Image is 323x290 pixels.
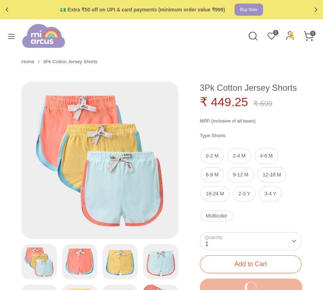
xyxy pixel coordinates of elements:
img: 3Pk Cotton Jersey Shorts Shorts 3 [102,244,138,280]
img: miarcus-logo [22,23,65,49]
button: Toggle menu [4,29,19,44]
label: 2-3 Y [233,186,256,201]
p: MRP (inclusive of all taxes) [200,116,302,126]
img: 3Pk Cotton Jersey Shorts Shorts 2 [62,244,97,280]
label: 12-18 M [257,167,286,182]
label: 18-24 M [201,186,229,201]
a: 0 [302,30,316,37]
label: 0-2 M [201,148,224,164]
div: 💵 Extra ₹50 off on UPI & card payments (minimum order value ₹999) [60,7,225,13]
a: Buy Now [234,4,263,16]
span: 0 [310,30,316,36]
span: ₹ 599 [253,100,272,107]
button: 1 [200,232,302,250]
h1: 3Pk Cotton Jersey Shorts [200,82,302,94]
button: Add to Cart [200,256,301,272]
label: Multicolor [201,210,233,221]
label: 9-12 M [227,167,254,182]
label: 6-9 M [201,167,224,182]
a: Home [21,58,34,66]
span: Add to Cart [234,260,267,267]
a: Search [246,29,260,43]
nav: Breadcrumbs [21,52,302,71]
span: 0 [273,30,279,36]
span: ₹ 449.25 [200,95,248,109]
div: Type: [200,132,302,140]
label: 3-4 Y [259,186,282,201]
img: 3Pk Cotton Jersey Shorts Shorts 4 [143,244,178,280]
label: 2-4 M [227,148,251,164]
img: Baby Solid Color Shorts (Pack of 3) Shorts 1 [21,82,178,239]
img: 3Pk Cotton Jersey Shorts Shorts 1 [21,244,57,280]
label: 4-6 M [254,148,278,164]
a: 3Pk Cotton Jersey Shorts [43,58,97,66]
a: Shorts [212,133,226,138]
